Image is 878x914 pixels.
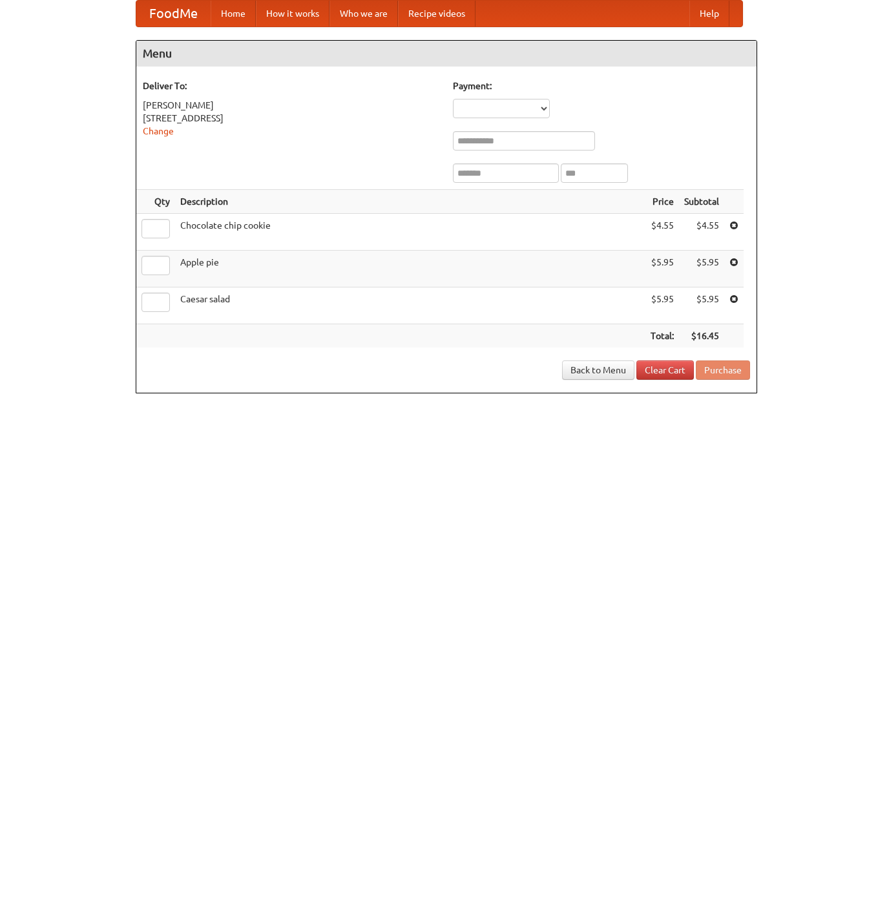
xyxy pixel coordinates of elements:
[143,79,440,92] h5: Deliver To:
[453,79,750,92] h5: Payment:
[211,1,256,26] a: Home
[136,41,757,67] h4: Menu
[175,251,645,287] td: Apple pie
[645,324,679,348] th: Total:
[696,360,750,380] button: Purchase
[645,214,679,251] td: $4.55
[143,112,440,125] div: [STREET_ADDRESS]
[679,251,724,287] td: $5.95
[136,190,175,214] th: Qty
[398,1,476,26] a: Recipe videos
[679,324,724,348] th: $16.45
[679,190,724,214] th: Subtotal
[645,190,679,214] th: Price
[175,214,645,251] td: Chocolate chip cookie
[562,360,634,380] a: Back to Menu
[136,1,211,26] a: FoodMe
[143,99,440,112] div: [PERSON_NAME]
[175,287,645,324] td: Caesar salad
[679,287,724,324] td: $5.95
[645,287,679,324] td: $5.95
[175,190,645,214] th: Description
[645,251,679,287] td: $5.95
[689,1,729,26] a: Help
[679,214,724,251] td: $4.55
[143,126,174,136] a: Change
[329,1,398,26] a: Who we are
[636,360,694,380] a: Clear Cart
[256,1,329,26] a: How it works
